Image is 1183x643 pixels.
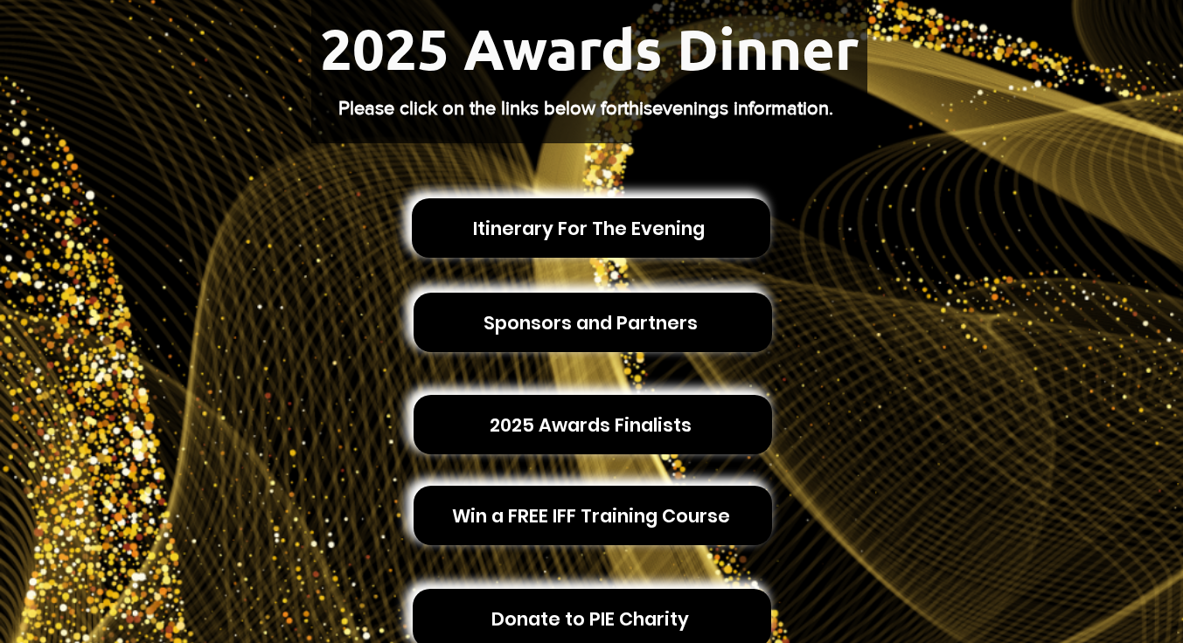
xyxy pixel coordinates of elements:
[473,215,705,242] span: Itinerary For The Evening
[623,98,652,118] span: this
[491,605,689,633] span: Donate to PIE Charity
[652,98,833,118] span: evenings information.
[414,395,772,454] a: 2025 Awards Finalists
[412,198,770,258] a: Itinerary For The Evening
[414,293,772,352] a: Sponsors and Partners
[320,13,859,83] span: 2025 Awards Dinner
[338,98,623,118] span: Please click on the links below for
[414,486,772,545] a: Win a FREE IFF Training Course
[490,411,692,439] span: 2025 Awards Finalists
[452,502,730,529] span: Win a FREE IFF Training Course
[484,309,698,336] span: Sponsors and Partners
